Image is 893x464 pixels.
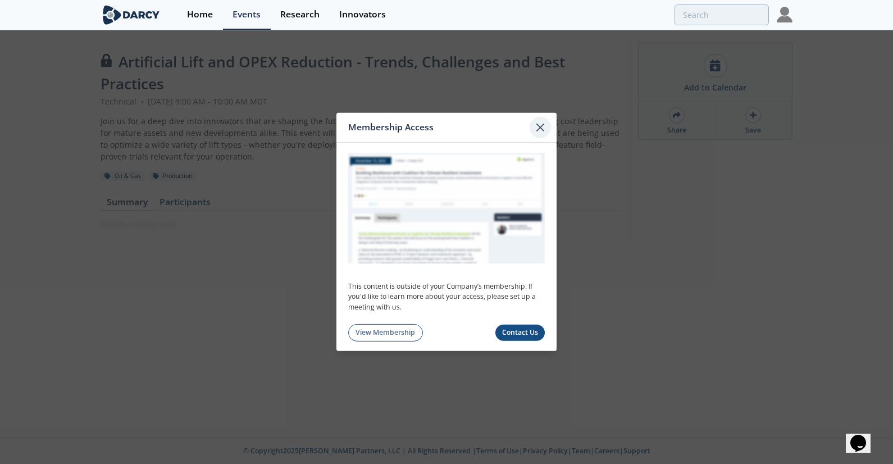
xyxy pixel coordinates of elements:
[233,10,261,19] div: Events
[101,5,162,25] img: logo-wide.svg
[187,10,213,19] div: Home
[675,4,769,25] input: Advanced Search
[846,419,882,453] iframe: chat widget
[495,325,545,341] a: Contact Us
[348,324,423,342] a: View Membership
[348,152,545,263] img: Membership
[280,10,320,19] div: Research
[348,281,545,312] p: This content is outside of your Company’s membership. If you'd like to learn more about your acce...
[777,7,792,22] img: Profile
[339,10,386,19] div: Innovators
[348,117,530,138] div: Membership Access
